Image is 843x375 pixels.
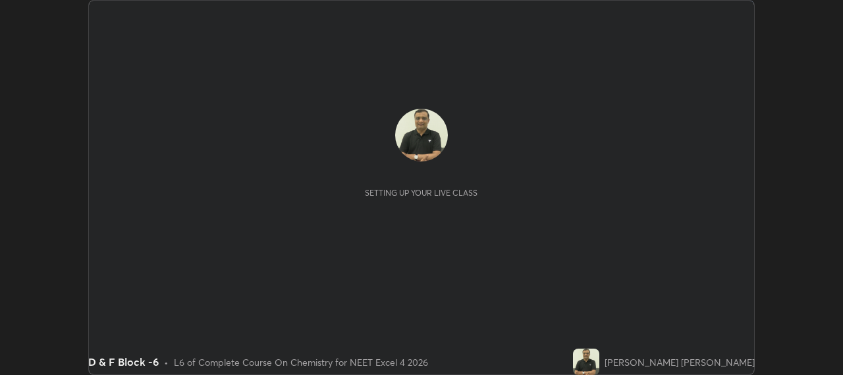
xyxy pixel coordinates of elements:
[164,355,169,369] div: •
[174,355,428,369] div: L6 of Complete Course On Chemistry for NEET Excel 4 2026
[395,109,448,161] img: c1bf5c605d094494930ac0d8144797cf.jpg
[573,349,599,375] img: c1bf5c605d094494930ac0d8144797cf.jpg
[365,188,477,198] div: Setting up your live class
[605,355,755,369] div: [PERSON_NAME] [PERSON_NAME]
[88,354,159,370] div: D & F Block -6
